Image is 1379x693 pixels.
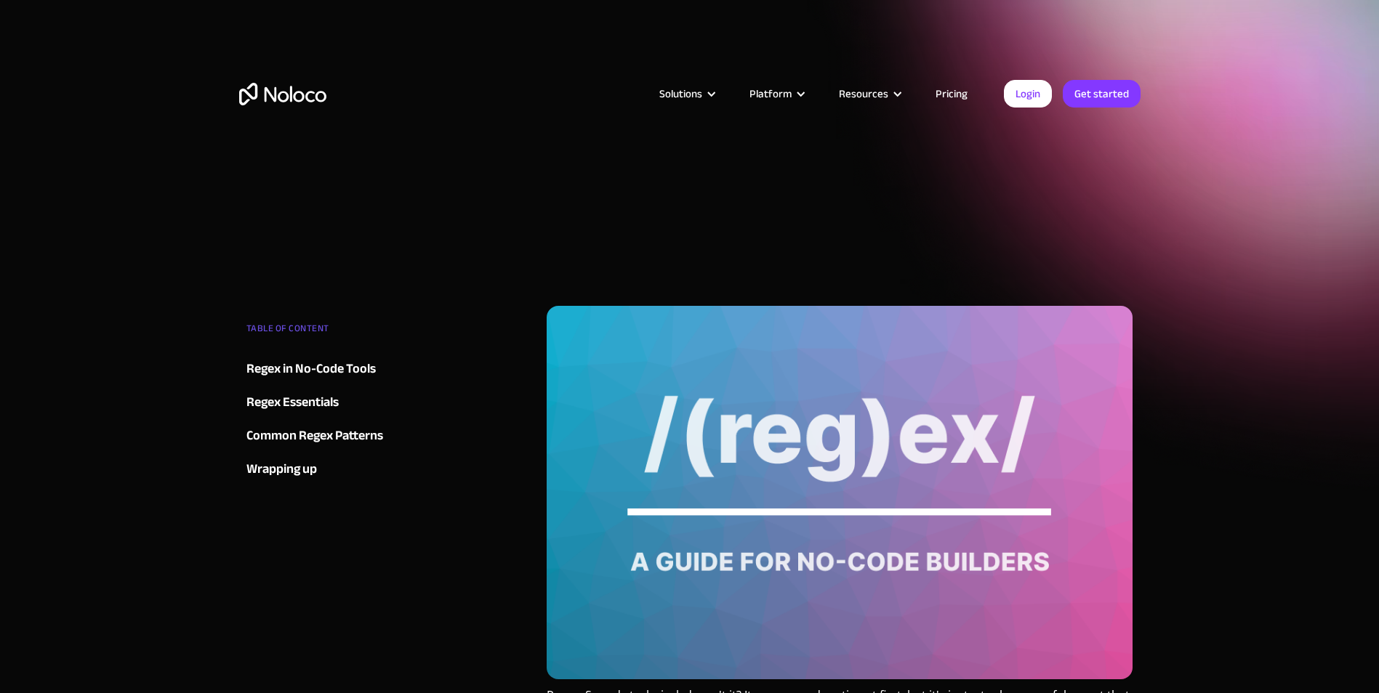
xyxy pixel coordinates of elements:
div: Resources [839,84,888,103]
a: Pricing [917,84,986,103]
div: TABLE OF CONTENT [246,317,422,346]
a: Regex in No-Code Tools [246,358,422,380]
div: Platform [749,84,792,103]
a: Wrapping up [246,458,422,480]
a: Common Regex Patterns [246,425,422,447]
div: Regex Essentials [246,392,339,413]
a: Regex Essentials [246,392,422,413]
div: Common Regex Patterns [246,425,383,447]
div: Wrapping up [246,458,317,480]
div: Resources [821,84,917,103]
div: Solutions [659,84,702,103]
div: Solutions [641,84,731,103]
div: Regex in No-Code Tools [246,358,376,380]
a: home [239,83,326,105]
a: Login [1004,80,1052,108]
a: Get started [1063,80,1141,108]
div: Platform [731,84,821,103]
